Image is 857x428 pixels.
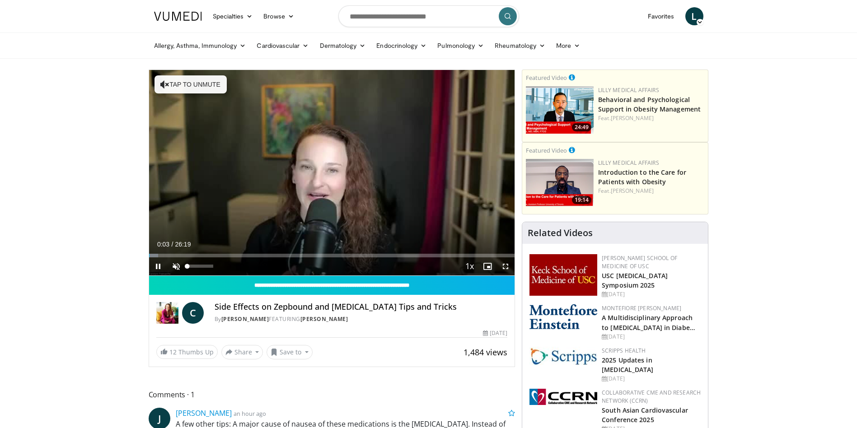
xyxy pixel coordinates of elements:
button: Share [221,345,263,359]
input: Search topics, interventions [338,5,519,27]
a: 12 Thumbs Up [156,345,218,359]
button: Playback Rate [460,257,478,275]
div: [DATE] [602,375,701,383]
button: Pause [149,257,167,275]
a: [PERSON_NAME] [300,315,348,323]
a: A Multidisciplinary Approach to [MEDICAL_DATA] in Diabe… [602,313,695,331]
a: Endocrinology [371,37,432,55]
img: a04ee3ba-8487-4636-b0fb-5e8d268f3737.png.150x105_q85_autocrop_double_scale_upscale_version-0.2.png [529,389,597,405]
a: [PERSON_NAME] [611,187,654,195]
a: Pulmonology [432,37,489,55]
div: Progress Bar [149,254,515,257]
a: 19:14 [526,159,594,206]
a: USC [MEDICAL_DATA] Symposium 2025 [602,271,668,289]
span: / [172,241,173,248]
a: [PERSON_NAME] School of Medicine of USC [602,254,677,270]
a: C [182,302,204,324]
img: Dr. Carolynn Francavilla [156,302,178,324]
button: Save to [267,345,313,359]
div: [DATE] [602,290,701,298]
span: Comments 1 [149,389,515,400]
div: Feat. [598,187,704,195]
span: 19:14 [572,196,591,204]
button: Tap to unmute [155,75,227,93]
video-js: Video Player [149,70,515,276]
a: Collaborative CME and Research Network (CCRN) [602,389,701,405]
img: ba3304f6-7838-4e41-9c0f-2e31ebde6754.png.150x105_q85_crop-smart_upscale.png [526,86,594,134]
a: [PERSON_NAME] [611,114,654,122]
div: By FEATURING [215,315,507,323]
small: Featured Video [526,74,567,82]
span: 26:19 [175,241,191,248]
a: More [551,37,585,55]
div: [DATE] [483,329,507,337]
a: Scripps Health [602,347,646,354]
button: Unmute [167,257,185,275]
a: L [685,7,703,25]
a: 2025 Updates in [MEDICAL_DATA] [602,356,653,374]
img: acc2e291-ced4-4dd5-b17b-d06994da28f3.png.150x105_q85_crop-smart_upscale.png [526,159,594,206]
h4: Side Effects on Zepbound and [MEDICAL_DATA] Tips and Tricks [215,302,507,312]
div: Volume Level [187,265,213,268]
img: VuMedi Logo [154,12,202,21]
a: Lilly Medical Affairs [598,159,659,167]
span: 1,484 views [464,347,507,358]
a: [PERSON_NAME] [221,315,269,323]
a: Browse [258,7,300,25]
small: an hour ago [234,409,266,418]
a: Behavioral and Psychological Support in Obesity Management [598,95,701,113]
button: Fullscreen [496,257,515,275]
a: Montefiore [PERSON_NAME] [602,304,681,312]
span: 24:49 [572,123,591,131]
span: 0:03 [157,241,169,248]
button: Enable picture-in-picture mode [478,257,496,275]
div: Feat. [598,114,704,122]
span: 12 [169,348,177,356]
a: 24:49 [526,86,594,134]
img: c9f2b0b7-b02a-4276-a72a-b0cbb4230bc1.jpg.150x105_q85_autocrop_double_scale_upscale_version-0.2.jpg [529,347,597,365]
a: South Asian Cardiovascular Conference 2025 [602,406,688,424]
h4: Related Videos [528,228,593,238]
a: Lilly Medical Affairs [598,86,659,94]
a: Cardiovascular [251,37,314,55]
a: [PERSON_NAME] [176,408,232,418]
a: Dermatology [314,37,371,55]
small: Featured Video [526,146,567,154]
a: Rheumatology [489,37,551,55]
a: Introduction to the Care for Patients with Obesity [598,168,686,186]
a: Favorites [642,7,680,25]
img: b0142b4c-93a1-4b58-8f91-5265c282693c.png.150x105_q85_autocrop_double_scale_upscale_version-0.2.png [529,304,597,329]
a: Specialties [207,7,258,25]
img: 7b941f1f-d101-407a-8bfa-07bd47db01ba.png.150x105_q85_autocrop_double_scale_upscale_version-0.2.jpg [529,254,597,296]
a: Allergy, Asthma, Immunology [149,37,252,55]
div: [DATE] [602,333,701,341]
